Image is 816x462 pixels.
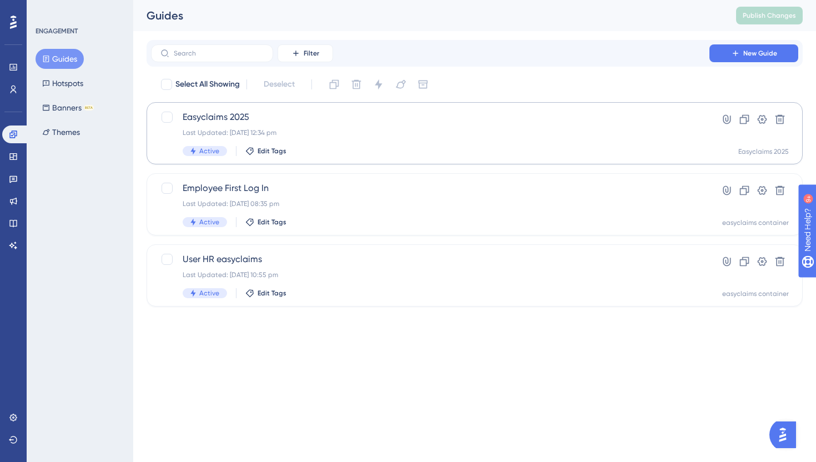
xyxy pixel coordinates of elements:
[183,199,678,208] div: Last Updated: [DATE] 08:35 pm
[199,289,219,298] span: Active
[258,147,286,155] span: Edit Tags
[36,73,90,93] button: Hotspots
[84,105,94,111] div: BETA
[75,6,82,14] div: 9+
[245,289,286,298] button: Edit Tags
[254,74,305,94] button: Deselect
[183,128,678,137] div: Last Updated: [DATE] 12:34 pm
[722,218,789,227] div: easyclaims container
[199,218,219,227] span: Active
[278,44,333,62] button: Filter
[258,289,286,298] span: Edit Tags
[258,218,286,227] span: Edit Tags
[183,182,678,195] span: Employee First Log In
[304,49,319,58] span: Filter
[743,49,777,58] span: New Guide
[36,27,78,36] div: ENGAGEMENT
[736,7,803,24] button: Publish Changes
[743,11,796,20] span: Publish Changes
[183,253,678,266] span: User HR easyclaims
[245,218,286,227] button: Edit Tags
[264,78,295,91] span: Deselect
[36,49,84,69] button: Guides
[26,3,69,16] span: Need Help?
[36,98,100,118] button: BannersBETA
[175,78,240,91] span: Select All Showing
[738,147,789,156] div: Easyclaims 2025
[36,122,87,142] button: Themes
[183,111,678,124] span: Easyclaims 2025
[174,49,264,57] input: Search
[245,147,286,155] button: Edit Tags
[183,270,678,279] div: Last Updated: [DATE] 10:55 pm
[709,44,798,62] button: New Guide
[769,418,803,451] iframe: UserGuiding AI Assistant Launcher
[722,289,789,298] div: easyclaims container
[199,147,219,155] span: Active
[147,8,708,23] div: Guides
